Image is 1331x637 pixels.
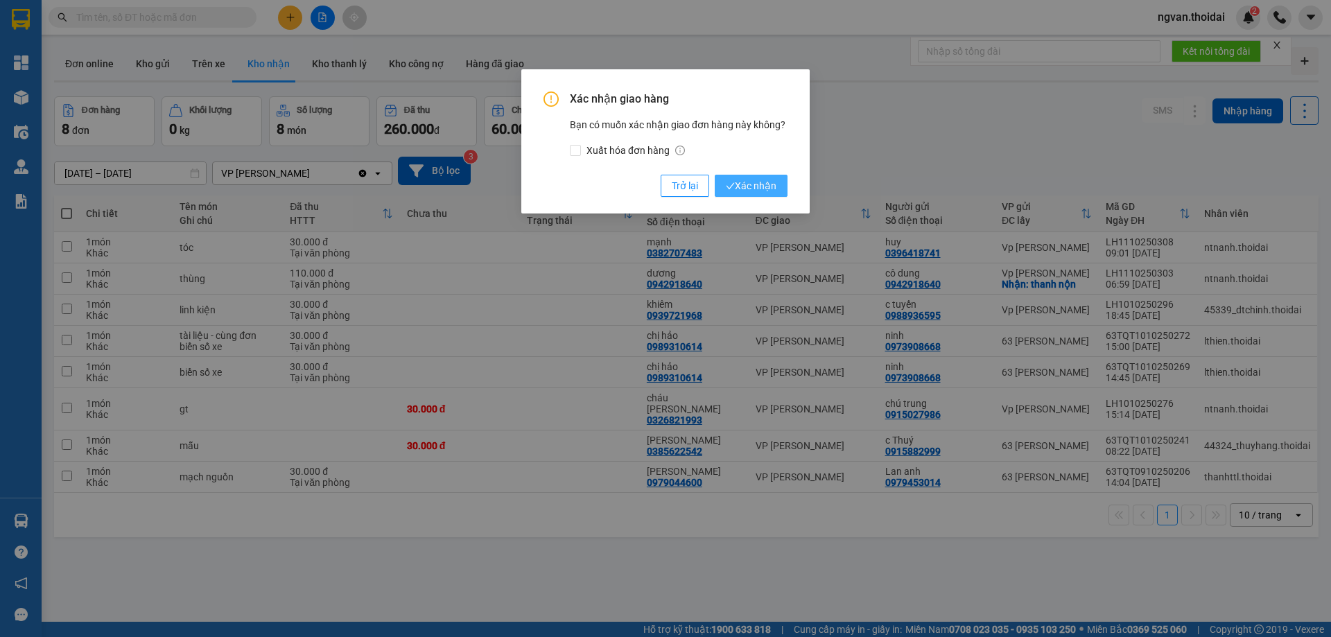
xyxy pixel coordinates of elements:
button: Trở lại [661,175,709,197]
div: Bạn có muốn xác nhận giao đơn hàng này không? [570,117,788,158]
span: exclamation-circle [543,91,559,107]
span: check [726,182,735,191]
span: Trở lại [672,178,698,193]
span: info-circle [675,146,685,155]
span: Xác nhận giao hàng [570,91,788,107]
button: checkXác nhận [715,175,788,197]
span: Xuất hóa đơn hàng [581,143,690,158]
span: Xác nhận [726,178,776,193]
